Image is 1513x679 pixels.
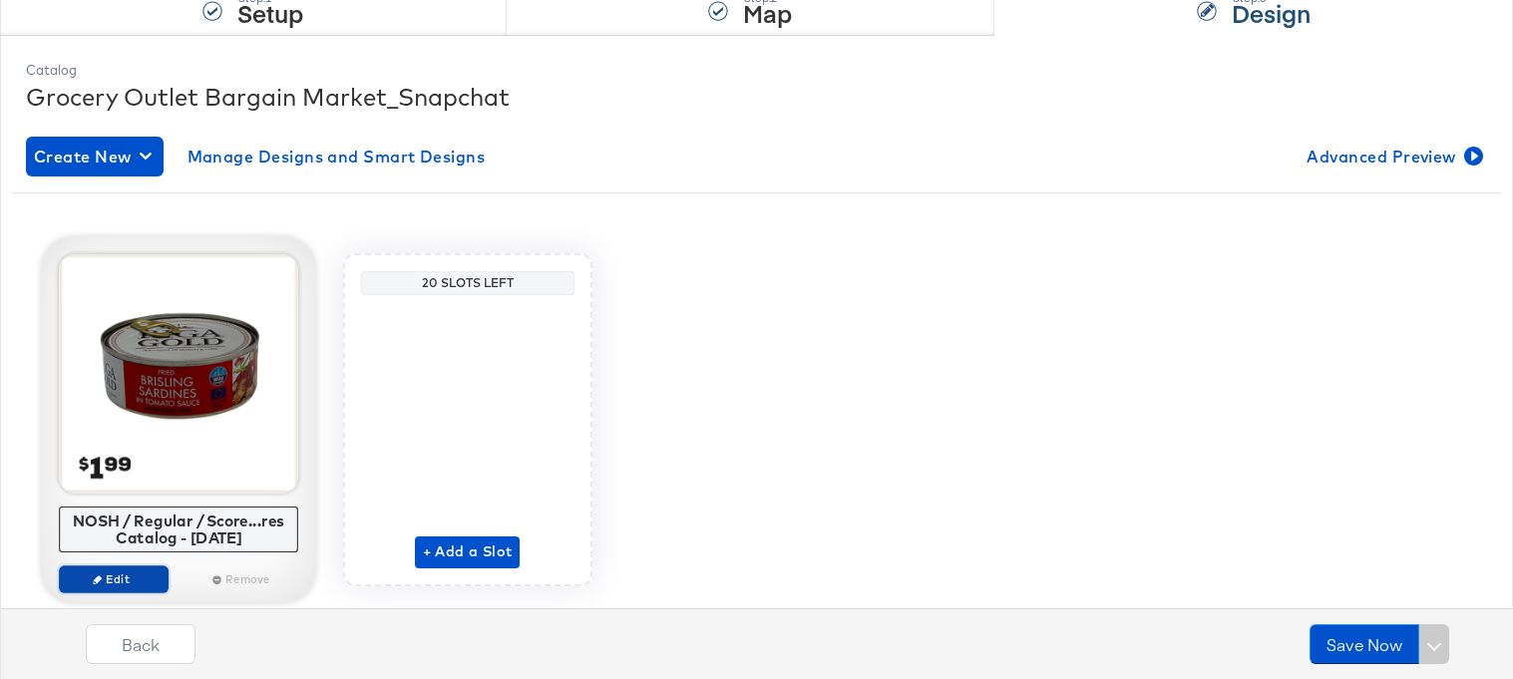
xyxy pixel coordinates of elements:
button: Manage Designs and Smart Designs [180,137,494,176]
button: Save Now [1310,624,1419,664]
span: Create New [34,143,156,170]
span: + Add a Slot [423,539,513,564]
button: Back [86,624,195,664]
button: Edit [59,565,169,593]
span: Edit [67,571,159,586]
div: Grocery Outlet Bargain Market_Snapchat [26,80,1487,114]
button: Advanced Preview [1299,137,1487,176]
button: + Add a Slot [415,536,521,568]
span: Advanced Preview [1307,143,1479,170]
div: NOSH / Regular / Score...res Catalog - [DATE] [64,511,292,546]
div: Catalog [26,61,1487,80]
div: 20 Slots Left [366,275,569,291]
button: Create New [26,137,164,176]
span: Manage Designs and Smart Designs [188,143,486,170]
